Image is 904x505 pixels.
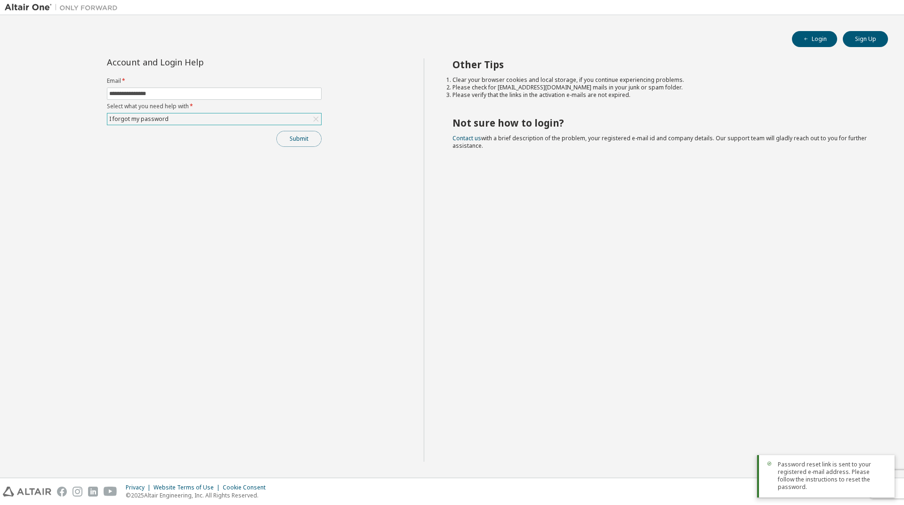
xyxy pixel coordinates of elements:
div: Privacy [126,484,153,491]
span: with a brief description of the problem, your registered e-mail id and company details. Our suppo... [452,134,867,150]
label: Select what you need help with [107,103,322,110]
li: Clear your browser cookies and local storage, if you continue experiencing problems. [452,76,872,84]
h2: Other Tips [452,58,872,71]
div: Website Terms of Use [153,484,223,491]
img: linkedin.svg [88,487,98,497]
img: Altair One [5,3,122,12]
button: Submit [276,131,322,147]
p: © 2025 Altair Engineering, Inc. All Rights Reserved. [126,491,271,499]
img: instagram.svg [73,487,82,497]
li: Please verify that the links in the activation e-mails are not expired. [452,91,872,99]
label: Email [107,77,322,85]
img: youtube.svg [104,487,117,497]
img: altair_logo.svg [3,487,51,497]
span: Password reset link is sent to your registered e-mail address. Please follow the instructions to ... [778,461,887,491]
img: facebook.svg [57,487,67,497]
button: Sign Up [843,31,888,47]
div: Account and Login Help [107,58,279,66]
li: Please check for [EMAIL_ADDRESS][DOMAIN_NAME] mails in your junk or spam folder. [452,84,872,91]
div: I forgot my password [107,113,321,125]
div: I forgot my password [108,114,170,124]
h2: Not sure how to login? [452,117,872,129]
button: Login [792,31,837,47]
div: Cookie Consent [223,484,271,491]
a: Contact us [452,134,481,142]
